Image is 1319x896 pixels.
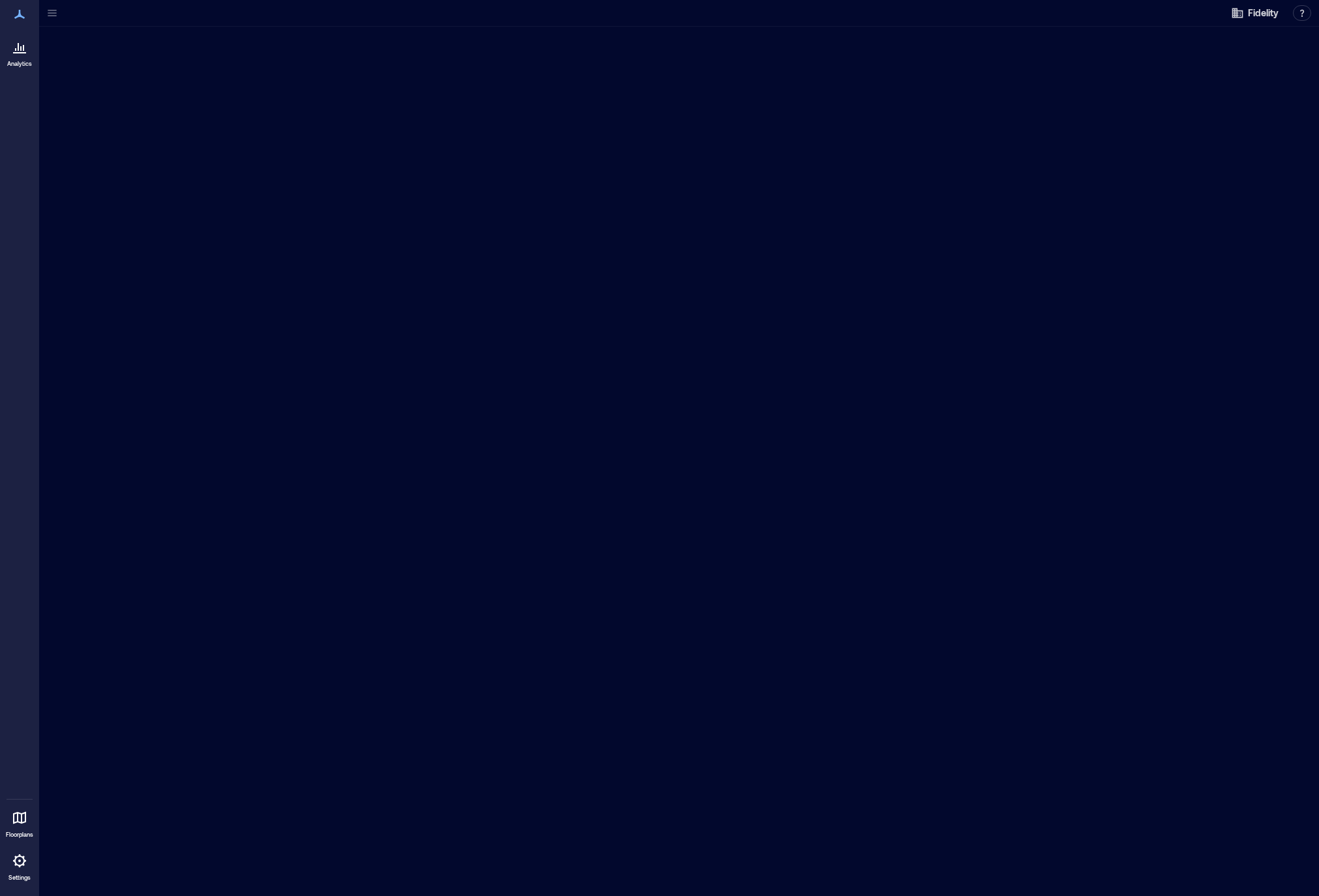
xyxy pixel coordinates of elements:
p: Settings [8,874,31,882]
a: Floorplans [2,802,37,843]
p: Analytics [7,60,32,68]
a: Analytics [3,31,36,72]
p: Floorplans [6,831,33,839]
span: Fidelity [1248,7,1279,20]
button: Fidelity [1227,3,1282,23]
a: Settings [4,845,35,886]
